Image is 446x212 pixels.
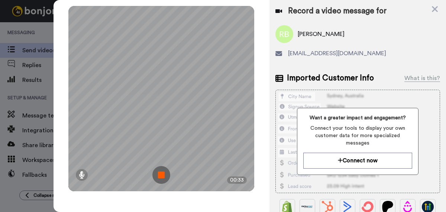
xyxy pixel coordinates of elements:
div: What is this? [404,74,440,83]
div: 00:33 [227,176,247,184]
button: Connect now [303,153,412,169]
span: Connect your tools to display your own customer data for more specialized messages [303,125,412,147]
span: Imported Customer Info [287,73,374,84]
span: Want a greater impact and engagement? [303,114,412,122]
span: [EMAIL_ADDRESS][DOMAIN_NAME] [288,49,386,58]
img: ic_record_stop.svg [152,166,170,184]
